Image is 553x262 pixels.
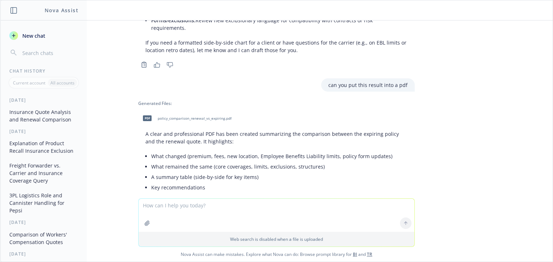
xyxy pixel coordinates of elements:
span: Forms/exclusions: [151,17,195,24]
p: A clear and professional PDF has been created summarizing the comparison between the expiring pol... [145,130,408,145]
button: Insurance Quote Analysis and Renewal Comparison [6,106,81,125]
div: [DATE] [1,128,87,134]
p: can you put this result into a pdf [328,81,408,89]
p: Current account [13,80,45,86]
li: A summary table (side-by-side for key items) [151,172,408,182]
a: TR [367,251,372,257]
div: [DATE] [1,251,87,257]
li: Key recommendations [151,182,408,193]
div: [DATE] [1,97,87,103]
span: Nova Assist can make mistakes. Explore what Nova can do: Browse prompt library for and [3,247,550,262]
li: What remained the same (core coverages, limits, exclusions, structures) [151,161,408,172]
span: policy_comparison_renewal_vs_expiring.pdf [158,116,231,121]
button: Thumbs down [164,60,176,70]
button: New chat [6,29,81,42]
div: Generated Files: [138,100,415,106]
span: New chat [21,32,45,40]
button: Explanation of Product Recall Insurance Exclusion [6,137,81,157]
span: pdf [143,115,152,121]
p: If you need a formatted side-by-side chart for a client or have questions for the carrier (e.g., ... [145,39,408,54]
button: Comparison of Workers' Compensation Quotes [6,229,81,248]
button: Freight Forwarder vs. Carrier and Insurance Coverage Query [6,160,81,187]
li: Review new exclusionary language for compatibility with contracts or risk requirements. [151,15,408,33]
li: What changed (premium, fees, new location, Employee Benefits Liability limits, policy form updates) [151,151,408,161]
div: [DATE] [1,219,87,225]
p: Web search is disabled when a file is uploaded [143,236,410,242]
p: All accounts [50,80,75,86]
svg: Copy to clipboard [141,61,147,68]
input: Search chats [21,48,78,58]
a: BI [353,251,357,257]
div: Chat History [1,68,87,74]
div: pdfpolicy_comparison_renewal_vs_expiring.pdf [138,109,233,127]
button: 3PL Logistics Role and Cannister Handling for Pepsi [6,189,81,216]
h1: Nova Assist [45,6,78,14]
